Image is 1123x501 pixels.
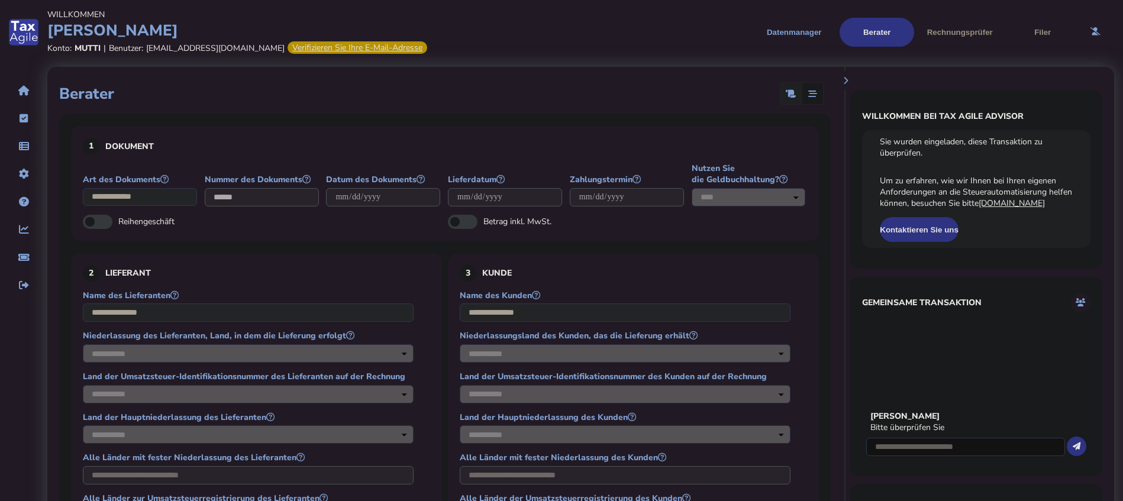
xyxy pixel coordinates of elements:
a: Kontaktieren Sie uns [880,224,959,235]
i: Email needs to be verified [1090,28,1101,35]
div: 3 [460,265,476,282]
button: Zeigt eine Dropdown-Liste mit den Optionen des Umsatzsteuerberaters an. [840,18,914,47]
div: Benutzer: [109,43,143,54]
app-field: Select a document type [83,174,199,215]
a: [DOMAIN_NAME] [979,198,1045,209]
label: [PERSON_NAME] [870,411,940,422]
div: Verifizieren Sie Ihre E-Mail-Adresse [288,41,427,54]
div: | [104,43,106,54]
button: Hide [836,71,856,90]
span: Betrag inkl. MwSt. [483,216,608,227]
font: Dokument [105,141,154,152]
div: [PERSON_NAME] [47,20,561,41]
font: Land der Hauptniederlassung des Kunden [460,412,628,423]
font: Nutzen Sie die Geldbuchhaltung? [692,163,779,185]
font: Name des Kunden [460,290,532,301]
button: Help pages [11,189,36,214]
font: Alle Länder mit fester Niederlassung des Kunden [460,452,658,463]
app-chat-window: Shared transaction chat [862,316,1090,464]
span: Bitte überprüfen Sie [870,422,944,433]
button: Insights [11,217,36,242]
div: Sie wurden eingeladen, diese Transaktion zu überprüfen. [880,136,1073,159]
font: Datum des Dokuments [326,174,417,185]
div: Willkommen [47,9,561,20]
button: Zeigt eine Dropdown-Liste mit Datenmanager-Optionen an [757,18,831,47]
font: Kunde [482,267,512,279]
mat-button-toggle: Classic scrolling page view [780,83,802,104]
div: MUTTI [75,43,101,54]
h1: Gemeinsame Transaktion [862,297,981,308]
button: Toggle chat [1071,293,1090,312]
div: [EMAIL_ADDRESS][DOMAIN_NAME] [146,43,285,54]
i: Data manager [19,146,29,147]
font: Nummer des Dokuments [205,174,302,185]
button: Data manager [11,134,36,159]
div: Um zu erfahren, wie wir Ihnen bei Ihren eigenen Anforderungen an die Steuerautomatisierung helfen... [880,175,1073,209]
font: Land der Umsatzsteuer-Identifikationsnummer des Kunden auf der Rechnung [460,371,767,382]
font: Zahlungstermin [570,174,633,185]
div: 1 [83,138,99,154]
font: Land der Umsatzsteuer-Identifikationsnummer des Lieferanten auf der Rechnung [83,371,405,382]
h1: Willkommen bei Tax Agile Advisor [862,111,1090,122]
button: Raise a support ticket [11,245,36,270]
button: Kontaktieren Sie uns [880,217,959,242]
font: Art des Dokuments [83,174,160,185]
button: Home [11,78,36,103]
div: 2 [83,265,99,282]
h1: Berater [59,83,114,104]
button: Sign out [11,273,36,298]
font: Niederlassung des Lieferanten, Land, in dem die Lieferung erfolgt [83,330,346,341]
font: Alle Länder mit fester Niederlassung des Lieferanten [83,452,296,463]
button: Tasks [11,106,36,131]
font: Lieferant [105,267,151,279]
button: Rechnungsprüfer [922,18,997,47]
button: Filer [1005,18,1080,47]
button: Manage settings [11,161,36,186]
div: Konto: [47,43,72,54]
mat-button-toggle: Stepper view [802,83,823,104]
font: Name des Lieferanten [83,290,170,301]
menu: Produkte navigieren [567,18,1080,47]
font: Niederlassungsland des Kunden, das die Lieferung erhält [460,330,689,341]
font: Lieferdatum [448,174,496,185]
font: Land der Hauptniederlassung des Lieferanten [83,412,266,423]
span: Reihengeschäft [118,216,243,227]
